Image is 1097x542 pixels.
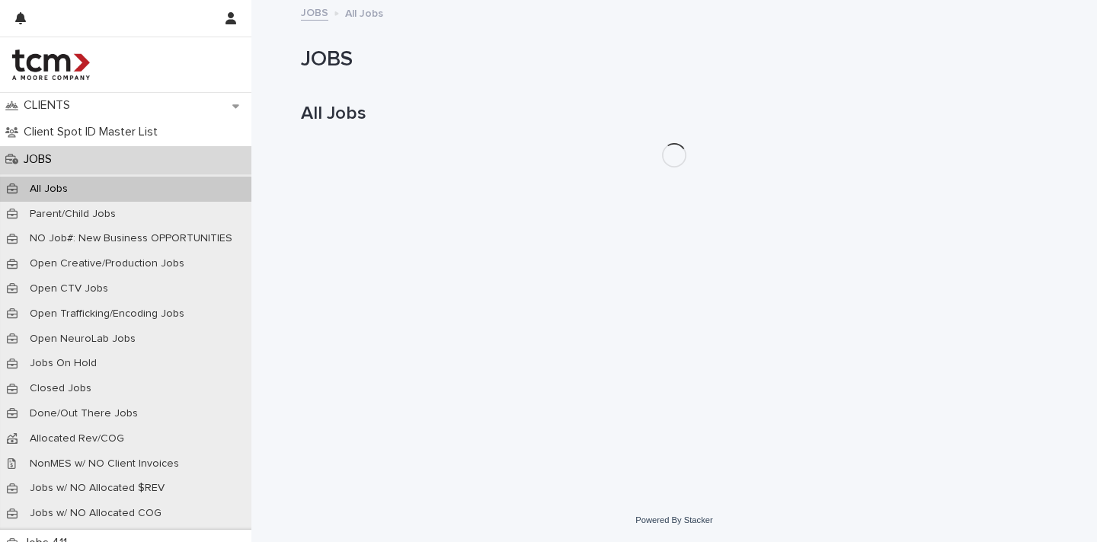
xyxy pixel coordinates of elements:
p: All Jobs [18,183,80,196]
img: 4hMmSqQkux38exxPVZHQ [12,49,90,80]
p: Parent/Child Jobs [18,208,128,221]
p: Open CTV Jobs [18,282,120,295]
p: Jobs w/ NO Allocated COG [18,507,174,520]
p: Done/Out There Jobs [18,407,150,420]
p: NO Job#: New Business OPPORTUNITIES [18,232,245,245]
p: Closed Jobs [18,382,104,395]
p: NonMES w/ NO Client Invoices [18,458,191,470]
a: Powered By Stacker [635,515,712,524]
p: JOBS [18,152,64,167]
p: Jobs w/ NO Allocated $REV [18,482,177,495]
a: JOBS [301,3,328,21]
p: Open NeuroLab Jobs [18,333,148,346]
p: Open Creative/Production Jobs [18,257,197,270]
h1: JOBS [301,47,1047,73]
p: Jobs On Hold [18,357,109,370]
p: Allocated Rev/COG [18,432,136,445]
p: CLIENTS [18,98,82,113]
p: All Jobs [345,4,383,21]
p: Open Trafficking/Encoding Jobs [18,308,197,320]
p: Client Spot ID Master List [18,125,170,139]
h1: All Jobs [301,103,1047,125]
